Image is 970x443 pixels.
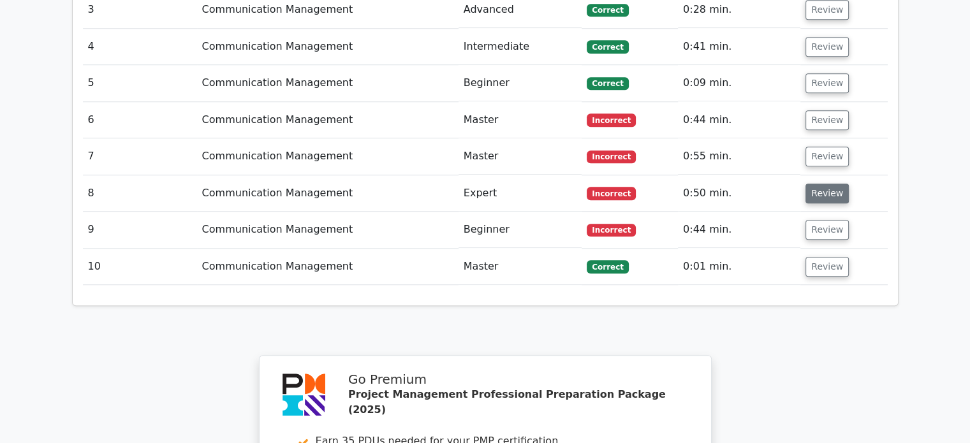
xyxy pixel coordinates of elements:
td: Master [459,102,582,138]
td: Communication Management [197,102,459,138]
button: Review [805,73,849,93]
td: Communication Management [197,249,459,285]
td: 8 [83,175,197,212]
td: 10 [83,249,197,285]
td: Communication Management [197,138,459,175]
span: Incorrect [587,150,636,163]
button: Review [805,257,849,277]
td: 0:41 min. [678,29,800,65]
td: Beginner [459,65,582,101]
td: Expert [459,175,582,212]
span: Incorrect [587,224,636,236]
button: Review [805,184,849,203]
td: 5 [83,65,197,101]
td: Communication Management [197,212,459,248]
td: 0:09 min. [678,65,800,101]
td: Intermediate [459,29,582,65]
td: Communication Management [197,29,459,65]
td: 6 [83,102,197,138]
span: Correct [587,260,628,273]
span: Correct [587,77,628,90]
td: Beginner [459,212,582,248]
td: 0:50 min. [678,175,800,212]
td: 0:44 min. [678,212,800,248]
span: Correct [587,40,628,53]
td: 0:01 min. [678,249,800,285]
button: Review [805,37,849,57]
td: 7 [83,138,197,175]
td: 0:55 min. [678,138,800,175]
td: Communication Management [197,175,459,212]
td: 9 [83,212,197,248]
span: Incorrect [587,113,636,126]
td: Master [459,138,582,175]
button: Review [805,147,849,166]
td: Master [459,249,582,285]
button: Review [805,220,849,240]
td: Communication Management [197,65,459,101]
td: 4 [83,29,197,65]
span: Correct [587,4,628,17]
span: Incorrect [587,187,636,200]
button: Review [805,110,849,130]
td: 0:44 min. [678,102,800,138]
